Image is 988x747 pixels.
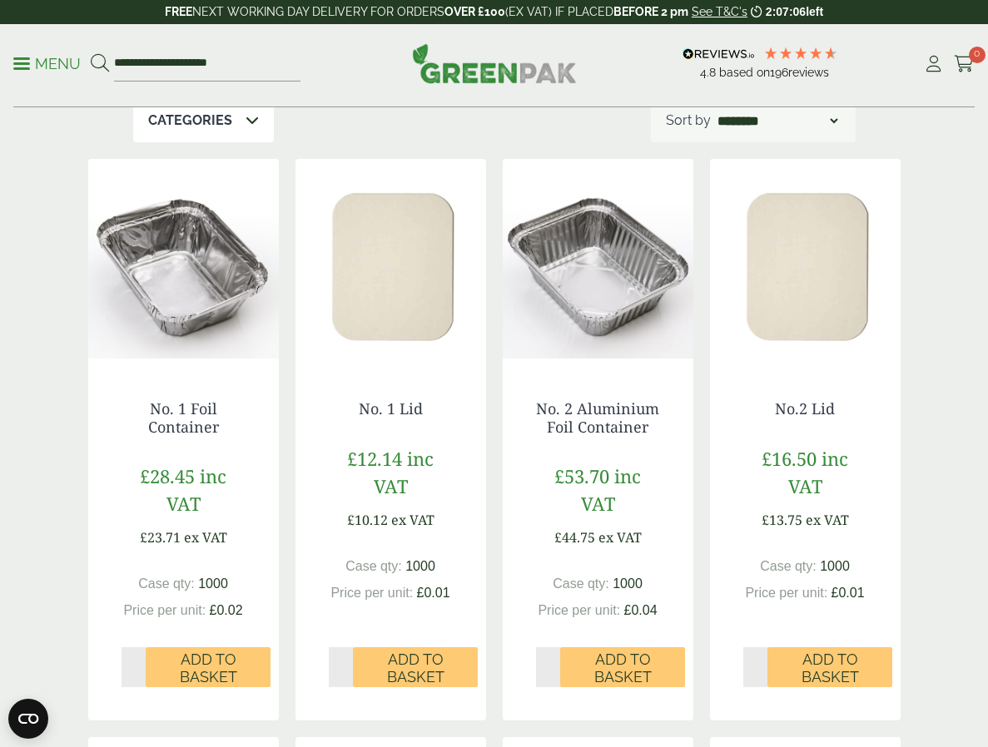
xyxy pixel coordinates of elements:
span: Case qty: [760,559,817,573]
span: £28.45 [140,463,195,488]
span: £10.12 [347,511,388,529]
img: 0810POLY-High [295,159,486,367]
span: 0 [969,47,986,63]
a: No. 1 Foil Container [148,398,219,437]
button: Open CMP widget [8,699,48,739]
span: Case qty: [345,559,402,573]
strong: OVER £100 [444,5,505,18]
span: £13.75 [762,511,802,529]
span: £0.02 [210,603,243,617]
a: See T&C's [692,5,747,18]
span: Price per unit: [745,586,827,600]
button: Add to Basket [146,647,271,687]
p: Menu [13,54,81,74]
span: £16.50 [762,446,817,471]
img: 0810POLY-High [710,159,901,367]
span: £53.70 [554,463,609,488]
a: Menu [13,54,81,71]
button: Add to Basket [560,647,685,687]
span: ex VAT [391,511,434,529]
span: ex VAT [598,528,642,547]
span: inc VAT [788,446,849,498]
a: No.2 Lid [775,398,835,418]
div: 4.79 Stars [763,46,838,61]
span: Add to Basket [779,651,881,686]
span: £0.01 [417,586,450,600]
strong: BEFORE 2 pm [613,5,688,18]
span: inc VAT [374,446,434,498]
button: Add to Basket [353,647,478,687]
span: Add to Basket [572,651,673,686]
span: 2:07:06 [766,5,806,18]
span: ex VAT [806,511,849,529]
span: 1000 [820,559,850,573]
span: £23.71 [140,528,181,547]
p: Sort by [666,111,711,131]
select: Shop order [714,111,841,131]
img: No.1 Foil Container [88,159,279,367]
strong: FREE [165,5,192,18]
button: Add to Basket [767,647,892,687]
img: NO 2 [503,159,693,367]
i: My Account [923,56,944,72]
span: 1000 [613,576,643,591]
span: 1000 [405,559,435,573]
span: Add to Basket [157,651,259,686]
span: £0.01 [832,586,865,600]
span: Price per unit: [538,603,620,617]
span: left [806,5,823,18]
span: Based on [719,66,770,79]
i: Cart [954,56,975,72]
a: No. 1 Lid [359,398,423,418]
span: Price per unit: [330,586,413,600]
span: Case qty: [553,576,609,591]
p: Categories [148,111,232,131]
span: Case qty: [138,576,195,591]
a: 0 [954,52,975,77]
span: £12.14 [347,446,402,471]
span: 1000 [198,576,228,591]
a: No. 2 Aluminium Foil Container [536,398,659,437]
span: Add to Basket [365,651,466,686]
span: £0.04 [624,603,658,617]
span: ex VAT [184,528,227,547]
span: £44.75 [554,528,595,547]
img: REVIEWS.io [683,48,755,60]
span: reviews [788,66,829,79]
span: 4.8 [700,66,719,79]
span: 196 [770,66,788,79]
img: GreenPak Supplies [412,43,577,83]
span: Price per unit: [123,603,206,617]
